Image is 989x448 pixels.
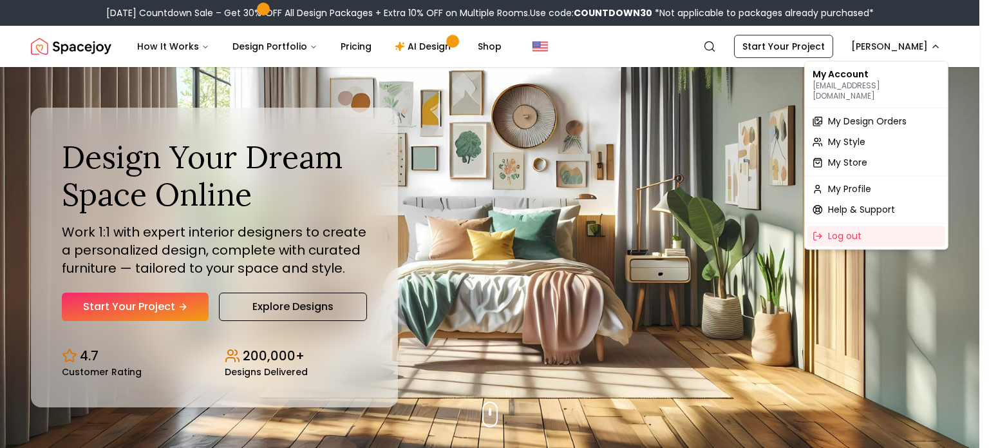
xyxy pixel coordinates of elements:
[828,182,871,195] span: My Profile
[807,131,945,152] a: My Style
[828,203,895,216] span: Help & Support
[807,64,945,105] div: My Account
[828,229,862,242] span: Log out
[807,152,945,173] a: My Store
[828,115,907,128] span: My Design Orders
[813,81,940,101] p: [EMAIL_ADDRESS][DOMAIN_NAME]
[804,61,948,249] div: [PERSON_NAME]
[807,199,945,220] a: Help & Support
[828,135,865,148] span: My Style
[807,111,945,131] a: My Design Orders
[828,156,867,169] span: My Store
[807,179,945,199] a: My Profile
